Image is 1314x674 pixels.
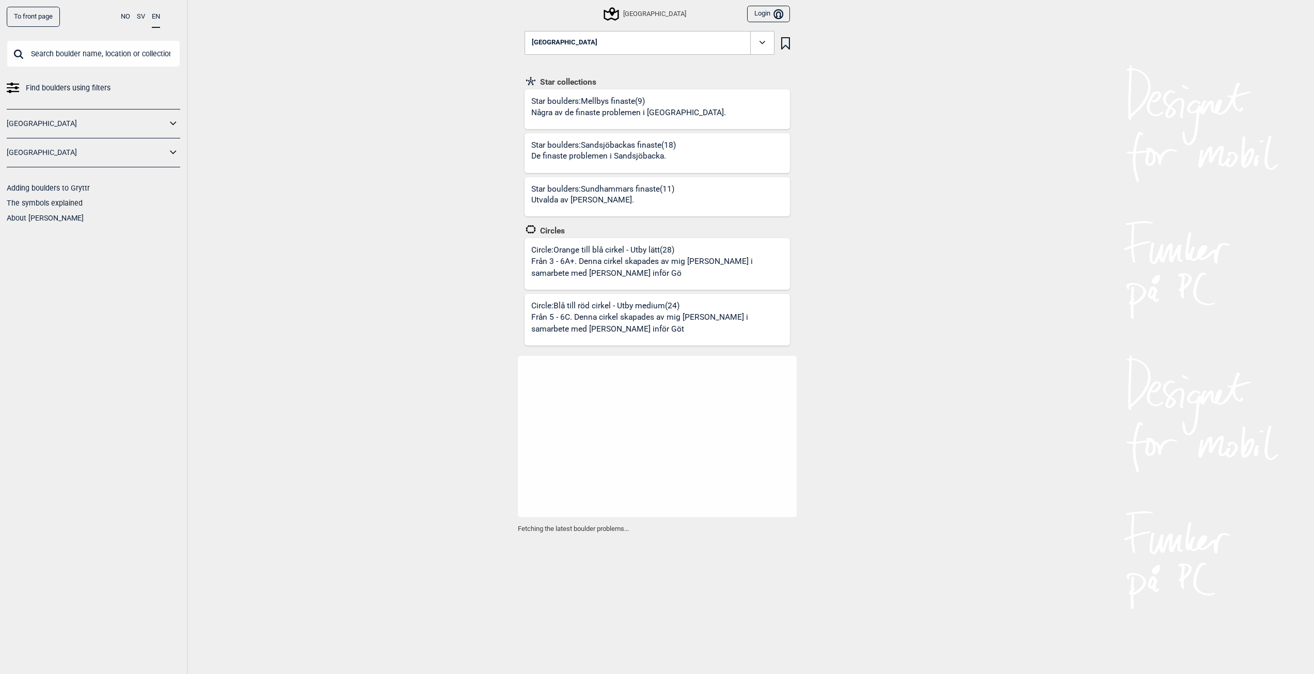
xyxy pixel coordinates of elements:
[7,184,90,192] a: Adding boulders to Gryttr
[525,31,774,55] button: [GEOGRAPHIC_DATA]
[537,77,597,87] span: Star collections
[532,39,597,46] span: [GEOGRAPHIC_DATA]
[525,294,790,346] a: Circle:Blå till röd cirkel - Utby medium(24)Från 5 - 6C. Denna cirkel skapades av mig [PERSON_NAM...
[747,6,789,23] button: Login
[518,524,797,534] p: Fetching the latest boulder problems...
[7,116,167,131] a: [GEOGRAPHIC_DATA]
[525,238,790,290] a: Circle:Orange till blå cirkel - Utby lätt(28)Från 3 - 6A+. Denna cirkel skapades av mig [PERSON_N...
[531,301,790,346] div: Circle: Blå till röd cirkel - Utby medium (24)
[531,311,787,336] p: Från 5 - 6C. Denna cirkel skapades av mig [PERSON_NAME] i samarbete med [PERSON_NAME] inför Göt
[525,89,790,129] a: Star boulders:Mellbys finaste(9)Några av de finaste problemen i [GEOGRAPHIC_DATA].
[525,177,790,217] a: Star boulders:Sundhammars finaste(11)Utvalda av [PERSON_NAME].
[537,226,565,236] span: Circles
[531,150,673,162] p: De finaste problemen i Sandsjöbacka.
[531,140,676,173] div: Star boulders: Sandsjöbackas finaste (18)
[152,7,160,28] button: EN
[531,107,726,119] p: Några av de finaste problemen i [GEOGRAPHIC_DATA].
[26,81,110,96] span: Find boulders using filters
[137,7,145,27] button: SV
[121,7,130,27] button: NO
[531,256,787,280] p: Från 3 - 6A+. Denna cirkel skapades av mig [PERSON_NAME] i samarbete med [PERSON_NAME] inför Gö
[531,96,730,129] div: Star boulders: Mellbys finaste (9)
[531,194,671,206] p: Utvalda av [PERSON_NAME].
[7,214,84,222] a: About [PERSON_NAME]
[7,145,167,160] a: [GEOGRAPHIC_DATA]
[7,81,180,96] a: Find boulders using filters
[605,8,686,20] div: [GEOGRAPHIC_DATA]
[531,184,674,217] div: Star boulders: Sundhammars finaste (11)
[7,40,180,67] input: Search boulder name, location or collection
[525,133,790,173] a: Star boulders:Sandsjöbackas finaste(18)De finaste problemen i Sandsjöbacka.
[7,199,83,207] a: The symbols explained
[531,245,790,290] div: Circle: Orange till blå cirkel - Utby lätt (28)
[7,7,60,27] a: To front page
